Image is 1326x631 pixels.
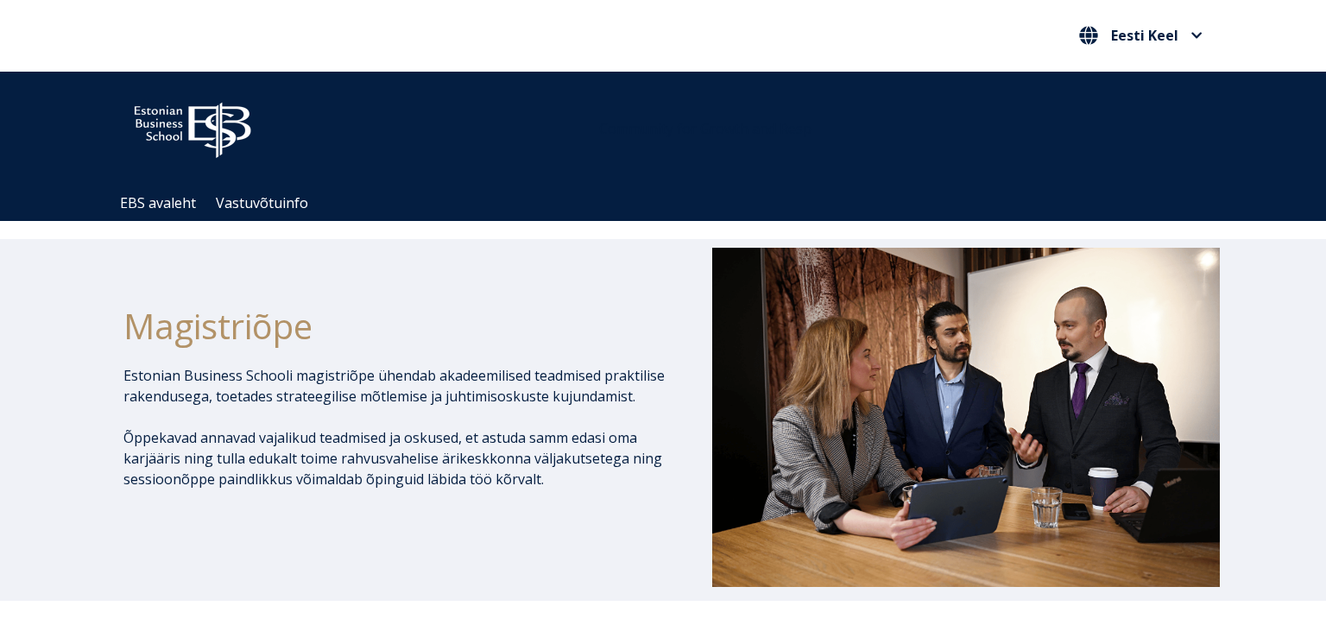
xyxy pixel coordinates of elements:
button: Eesti Keel [1075,22,1207,49]
a: EBS avaleht [120,193,196,212]
nav: Vali oma keel [1075,22,1207,50]
span: Community for Growth and Resp [599,119,811,138]
p: Õppekavad annavad vajalikud teadmised ja oskused, et astuda samm edasi oma karjääris ning tulla e... [123,427,666,489]
img: DSC_1073 [712,248,1220,586]
h1: Magistriõpe [123,305,666,348]
p: Estonian Business Schooli magistriõpe ühendab akadeemilised teadmised praktilise rakendusega, toe... [123,365,666,407]
img: ebs_logo2016_white [119,89,266,163]
a: Vastuvõtuinfo [216,193,308,212]
div: Navigation Menu [110,186,1233,221]
span: Eesti Keel [1111,28,1178,42]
